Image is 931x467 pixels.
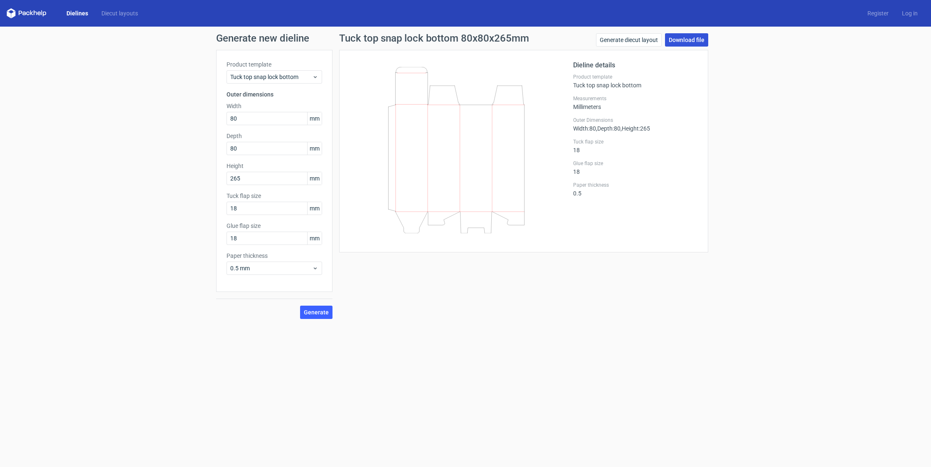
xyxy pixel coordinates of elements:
[573,95,698,110] div: Millimeters
[227,132,322,140] label: Depth
[573,160,698,175] div: 18
[573,60,698,70] h2: Dieline details
[227,222,322,230] label: Glue flap size
[230,264,312,272] span: 0.5 mm
[665,33,708,47] a: Download file
[95,9,145,17] a: Diecut layouts
[339,33,529,43] h1: Tuck top snap lock bottom 80x80x265mm
[621,125,650,132] span: , Height : 265
[227,60,322,69] label: Product template
[227,192,322,200] label: Tuck flap size
[573,95,698,102] label: Measurements
[573,117,698,124] label: Outer Dimensions
[573,125,596,132] span: Width : 80
[300,306,332,319] button: Generate
[227,162,322,170] label: Height
[307,112,322,125] span: mm
[596,33,662,47] a: Generate diecut layout
[573,138,698,153] div: 18
[573,74,698,89] div: Tuck top snap lock bottom
[307,142,322,155] span: mm
[216,33,715,43] h1: Generate new dieline
[573,74,698,80] label: Product template
[573,182,698,197] div: 0.5
[307,202,322,215] span: mm
[227,102,322,110] label: Width
[895,9,924,17] a: Log in
[573,160,698,167] label: Glue flap size
[227,252,322,260] label: Paper thickness
[573,138,698,145] label: Tuck flap size
[573,182,698,188] label: Paper thickness
[861,9,895,17] a: Register
[307,172,322,185] span: mm
[60,9,95,17] a: Dielines
[596,125,621,132] span: , Depth : 80
[227,90,322,99] h3: Outer dimensions
[307,232,322,245] span: mm
[304,309,329,315] span: Generate
[230,73,312,81] span: Tuck top snap lock bottom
